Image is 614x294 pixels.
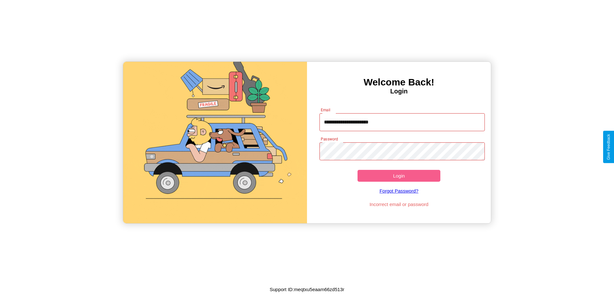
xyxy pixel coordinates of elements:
p: Support ID: meqtxu5eaam66zd513r [270,285,344,294]
p: Incorrect email or password [316,200,482,209]
button: Login [358,170,440,182]
label: Password [321,136,338,142]
h3: Welcome Back! [307,77,491,88]
h4: Login [307,88,491,95]
div: Give Feedback [606,134,611,160]
a: Forgot Password? [316,182,482,200]
label: Email [321,107,331,113]
img: gif [123,62,307,223]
